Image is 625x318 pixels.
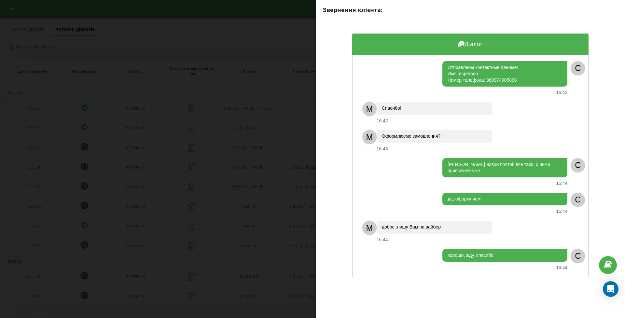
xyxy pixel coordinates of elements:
div: Оформлюємо замовлення? [377,130,492,143]
div: M [362,102,377,116]
div: Open Intercom Messenger [603,281,618,297]
div: Отправлены контактные данные: Имя: esperado Номер телефона: 380974905868 [442,61,567,87]
div: Спасибо! [377,102,492,115]
div: да, оформляем [442,193,567,206]
div: 16:44 [556,209,567,214]
div: 16:44 [556,181,567,186]
div: Діалог [352,34,589,55]
div: C [571,158,585,173]
div: хорошо, жду, спасибо [442,249,567,262]
div: 16:42 [377,118,388,124]
div: C [571,193,585,207]
div: 16:44 [556,265,567,270]
div: Звернення клієнта: [323,6,618,14]
div: 16:44 [377,237,388,242]
div: 16:43 [377,146,388,152]
div: C [571,61,585,76]
div: 16:42 [556,90,567,95]
div: C [571,249,585,263]
div: M [362,221,377,235]
div: [PERSON_NAME] новой почтой все таки, с ними привычнее уже [442,158,567,177]
div: M [362,130,377,144]
div: добре .пишу Вам на вайбер [377,221,492,234]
